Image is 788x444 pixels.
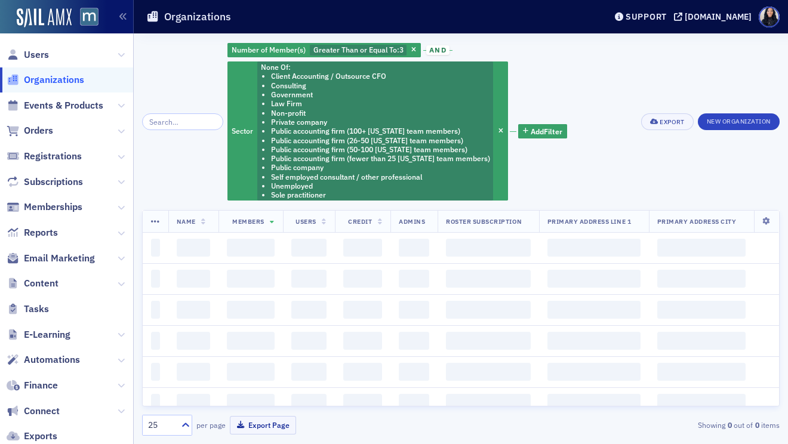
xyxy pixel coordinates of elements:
[227,270,275,288] span: ‌
[24,379,58,392] span: Finance
[164,10,231,24] h1: Organizations
[291,332,327,350] span: ‌
[148,419,174,431] div: 25
[657,394,746,412] span: ‌
[399,239,429,257] span: ‌
[657,301,746,319] span: ‌
[24,405,60,418] span: Connect
[291,270,327,288] span: ‌
[7,48,49,61] a: Users
[446,270,530,288] span: ‌
[142,113,223,130] input: Search…
[7,150,82,163] a: Registrations
[151,301,160,319] span: ‌
[24,277,59,290] span: Content
[80,8,98,26] img: SailAMX
[399,217,425,226] span: Admins
[446,394,530,412] span: ‌
[271,163,490,172] li: Public company
[271,99,490,108] li: Law Firm
[177,332,210,350] span: ‌
[271,72,490,81] li: Client Accounting / Outsource CFO
[547,301,641,319] span: ‌
[547,239,641,257] span: ‌
[547,363,641,381] span: ‌
[151,239,160,257] span: ‌
[271,181,490,190] li: Unemployed
[7,353,80,366] a: Automations
[313,45,399,54] span: Greater Than or Equal To :
[151,332,160,350] span: ‌
[24,175,83,189] span: Subscriptions
[227,239,275,257] span: ‌
[196,420,226,430] label: per page
[7,430,57,443] a: Exports
[641,113,693,130] button: Export
[446,301,530,319] span: ‌
[343,239,382,257] span: ‌
[24,73,84,87] span: Organizations
[626,11,667,22] div: Support
[575,420,780,430] div: Showing out of items
[227,332,275,350] span: ‌
[232,126,253,135] span: Sector
[399,45,404,54] span: 3
[7,303,49,316] a: Tasks
[271,136,490,145] li: Public accounting firm (26-50 [US_STATE] team members)
[291,363,327,381] span: ‌
[7,226,58,239] a: Reports
[7,379,58,392] a: Finance
[657,239,746,257] span: ‌
[271,172,490,181] li: Self employed consultant / other professional
[177,394,210,412] span: ‌
[271,109,490,118] li: Non-profit
[24,124,53,137] span: Orders
[7,405,60,418] a: Connect
[685,11,752,22] div: [DOMAIN_NAME]
[7,73,84,87] a: Organizations
[295,217,316,226] span: Users
[657,217,737,226] span: Primary Address City
[343,363,382,381] span: ‌
[660,119,684,125] div: Export
[24,328,70,341] span: E-Learning
[271,127,490,135] li: Public accounting firm (100+ [US_STATE] team members)
[531,126,562,137] span: Add Filter
[547,332,641,350] span: ‌
[230,416,296,434] button: Export Page
[24,430,57,443] span: Exports
[291,394,327,412] span: ‌
[227,301,275,319] span: ‌
[547,270,641,288] span: ‌
[399,301,429,319] span: ‌
[7,328,70,341] a: E-Learning
[291,239,327,257] span: ‌
[17,8,72,27] img: SailAMX
[24,252,95,265] span: Email Marketing
[446,217,522,226] span: Roster Subscription
[446,363,530,381] span: ‌
[271,145,490,154] li: Public accounting firm (50-100 [US_STATE] team members)
[343,332,382,350] span: ‌
[271,190,490,199] li: Sole practitioner
[446,332,530,350] span: ‌
[698,115,780,126] a: New Organization
[24,99,103,112] span: Events & Products
[399,270,429,288] span: ‌
[343,301,382,319] span: ‌
[7,175,83,189] a: Subscriptions
[657,270,746,288] span: ‌
[227,363,275,381] span: ‌
[343,394,382,412] span: ‌
[657,363,746,381] span: ‌
[177,301,210,319] span: ‌
[399,394,429,412] span: ‌
[7,277,59,290] a: Content
[423,45,453,55] button: and
[426,45,450,55] span: and
[24,48,49,61] span: Users
[343,270,382,288] span: ‌
[151,270,160,288] span: ‌
[759,7,780,27] span: Profile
